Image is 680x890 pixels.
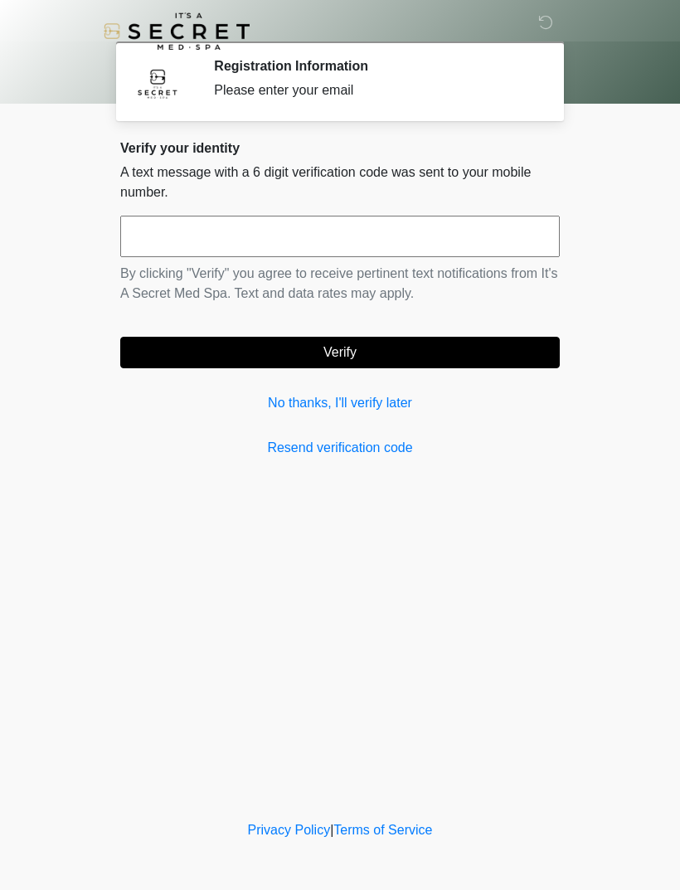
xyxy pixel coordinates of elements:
[120,337,560,368] button: Verify
[120,163,560,202] p: A text message with a 6 digit verification code was sent to your mobile number.
[248,823,331,837] a: Privacy Policy
[330,823,333,837] a: |
[120,393,560,413] a: No thanks, I'll verify later
[120,438,560,458] a: Resend verification code
[333,823,432,837] a: Terms of Service
[120,140,560,156] h2: Verify your identity
[104,12,250,50] img: It's A Secret Med Spa Logo
[120,264,560,304] p: By clicking "Verify" you agree to receive pertinent text notifications from It's A Secret Med Spa...
[214,80,535,100] div: Please enter your email
[133,58,182,108] img: Agent Avatar
[214,58,535,74] h2: Registration Information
